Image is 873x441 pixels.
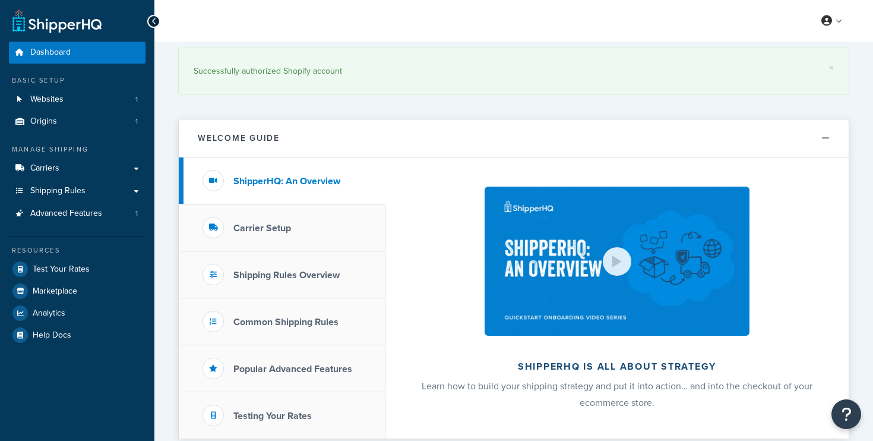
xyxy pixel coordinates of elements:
[9,180,145,202] a: Shipping Rules
[135,116,138,127] span: 1
[233,223,291,234] h3: Carrier Setup
[33,286,77,297] span: Marketplace
[9,111,145,133] li: Origins
[829,63,834,73] a: ×
[422,379,812,409] span: Learn how to build your shipping strategy and put it into action… and into the checkout of your e...
[30,163,59,174] span: Carriers
[233,317,339,327] h3: Common Shipping Rules
[30,186,86,196] span: Shipping Rules
[9,89,145,111] li: Websites
[9,245,145,256] div: Resources
[233,411,312,421] h3: Testing Your Rates
[30,116,57,127] span: Origins
[9,75,145,86] div: Basic Setup
[9,203,145,225] li: Advanced Features
[417,361,817,372] h2: ShipperHQ is all about strategy
[9,325,145,346] a: Help Docs
[33,308,65,319] span: Analytics
[831,399,861,429] button: Open Resource Center
[135,94,138,105] span: 1
[194,63,834,80] div: Successfully authorized Shopify account
[30,94,64,105] span: Websites
[9,203,145,225] a: Advanced Features1
[135,209,138,219] span: 1
[33,330,71,341] span: Help Docs
[9,144,145,155] div: Manage Shipping
[233,176,340,187] h3: ShipperHQ: An Overview
[485,187,749,336] img: ShipperHQ is all about strategy
[9,281,145,302] a: Marketplace
[233,270,340,281] h3: Shipping Rules Overview
[179,119,849,157] button: Welcome Guide
[30,209,102,219] span: Advanced Features
[33,264,90,275] span: Test Your Rates
[198,134,280,143] h2: Welcome Guide
[9,303,145,324] a: Analytics
[233,364,352,374] h3: Popular Advanced Features
[9,89,145,111] a: Websites1
[9,111,145,133] a: Origins1
[30,48,71,58] span: Dashboard
[9,42,145,64] a: Dashboard
[9,157,145,179] a: Carriers
[9,259,145,280] a: Test Your Rates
